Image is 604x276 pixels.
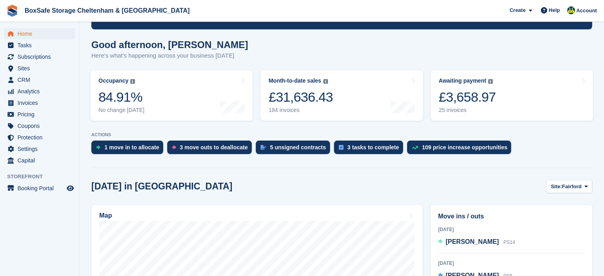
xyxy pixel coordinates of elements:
[551,183,562,191] span: Site:
[323,79,328,84] img: icon-info-grey-7440780725fd019a000dd9b08b2336e03edf1995a4989e88bcd33f0948082b44.svg
[104,144,159,151] div: 1 move in to allocate
[438,237,515,247] a: [PERSON_NAME] PS14
[261,145,266,150] img: contract_signature_icon-13c848040528278c33f63329250d36e43548de30e8caae1d1a13099fd9432cc5.svg
[546,180,592,193] button: Site: Fairford
[17,109,65,120] span: Pricing
[17,120,65,131] span: Coupons
[4,183,75,194] a: menu
[407,141,515,158] a: 109 price increase opportunities
[504,239,515,245] span: PS14
[422,144,508,151] div: 109 price increase opportunities
[256,141,334,158] a: 5 unsigned contracts
[17,132,65,143] span: Protection
[439,107,496,114] div: 25 invoices
[509,6,525,14] span: Create
[17,143,65,154] span: Settings
[438,212,585,221] h2: Move ins / outs
[91,141,167,158] a: 1 move in to allocate
[17,155,65,166] span: Capital
[4,143,75,154] a: menu
[98,107,145,114] div: No change [DATE]
[4,97,75,108] a: menu
[4,155,75,166] a: menu
[412,146,418,149] img: price_increase_opportunities-93ffe204e8149a01c8c9dc8f82e8f89637d9d84a8eef4429ea346261dce0b2c0.svg
[4,74,75,85] a: menu
[66,183,75,193] a: Preview store
[17,183,65,194] span: Booking Portal
[98,77,128,84] div: Occupancy
[17,97,65,108] span: Invoices
[268,89,333,105] div: £31,636.43
[98,89,145,105] div: 84.91%
[347,144,399,151] div: 3 tasks to complete
[431,70,593,121] a: Awaiting payment £3,658.97 25 invoices
[549,6,560,14] span: Help
[439,89,496,105] div: £3,658.97
[130,79,135,84] img: icon-info-grey-7440780725fd019a000dd9b08b2336e03edf1995a4989e88bcd33f0948082b44.svg
[4,86,75,97] a: menu
[567,6,575,14] img: Kim Virabi
[17,51,65,62] span: Subscriptions
[91,70,253,121] a: Occupancy 84.91% No change [DATE]
[4,109,75,120] a: menu
[21,4,193,17] a: BoxSafe Storage Cheltenham & [GEOGRAPHIC_DATA]
[488,79,493,84] img: icon-info-grey-7440780725fd019a000dd9b08b2336e03edf1995a4989e88bcd33f0948082b44.svg
[17,74,65,85] span: CRM
[261,70,423,121] a: Month-to-date sales £31,636.43 184 invoices
[6,5,18,17] img: stora-icon-8386f47178a22dfd0bd8f6a31ec36ba5ce8667c1dd55bd0f319d3a0aa187defe.svg
[268,107,333,114] div: 184 invoices
[4,40,75,51] a: menu
[167,141,256,158] a: 3 move outs to deallocate
[91,132,592,137] p: ACTIONS
[96,145,100,150] img: move_ins_to_allocate_icon-fdf77a2bb77ea45bf5b3d319d69a93e2d87916cf1d5bf7949dd705db3b84f3ca.svg
[446,238,499,245] span: [PERSON_NAME]
[4,132,75,143] a: menu
[4,120,75,131] a: menu
[339,145,343,150] img: task-75834270c22a3079a89374b754ae025e5fb1db73e45f91037f5363f120a921f8.svg
[91,181,232,192] h2: [DATE] in [GEOGRAPHIC_DATA]
[180,144,248,151] div: 3 move outs to deallocate
[334,141,407,158] a: 3 tasks to complete
[7,173,79,181] span: Storefront
[17,40,65,51] span: Tasks
[91,51,248,60] p: Here's what's happening across your business [DATE]
[17,28,65,39] span: Home
[4,28,75,39] a: menu
[17,63,65,74] span: Sites
[4,63,75,74] a: menu
[576,7,597,15] span: Account
[91,39,248,50] h1: Good afternoon, [PERSON_NAME]
[99,212,112,219] h2: Map
[268,77,321,84] div: Month-to-date sales
[438,226,585,233] div: [DATE]
[17,86,65,97] span: Analytics
[439,77,486,84] div: Awaiting payment
[270,144,326,151] div: 5 unsigned contracts
[438,260,585,267] div: [DATE]
[4,51,75,62] a: menu
[172,145,176,150] img: move_outs_to_deallocate_icon-f764333ba52eb49d3ac5e1228854f67142a1ed5810a6f6cc68b1a99e826820c5.svg
[562,183,581,191] span: Fairford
